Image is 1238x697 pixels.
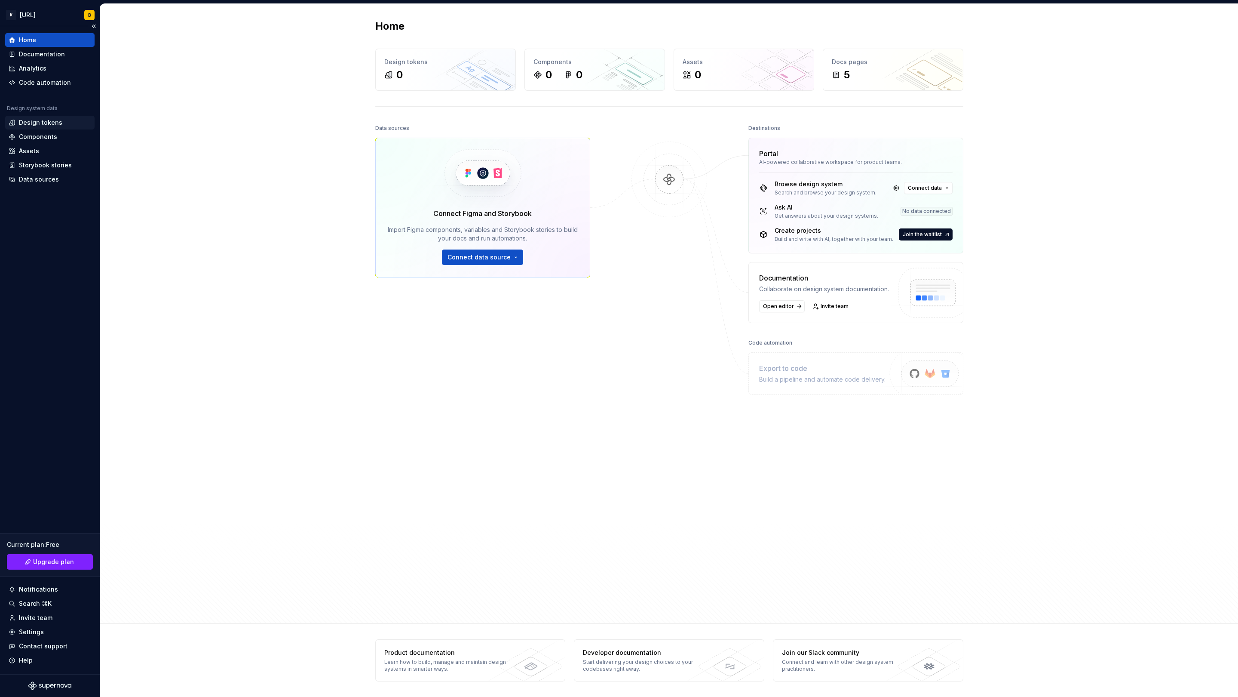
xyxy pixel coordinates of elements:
div: Portal [759,148,778,159]
div: Build a pipeline and automate code delivery. [759,375,886,384]
button: Collapse sidebar [88,20,100,32]
button: Connect data source [442,250,523,265]
div: AI-powered collaborative workspace for product teams. [759,159,953,166]
div: B [88,12,91,19]
div: Learn how to build, manage and maintain design systems in smarter ways. [384,659,509,672]
div: Search and browse your design system. [775,189,876,196]
div: [URL] [20,11,36,19]
button: Help [5,654,95,667]
a: Open editor [759,300,805,312]
a: Home [5,33,95,47]
a: Components [5,130,95,144]
div: Get answers about your design systems. [775,213,878,219]
div: Connect and learn with other design system practitioners. [782,659,907,672]
div: 0 [396,68,403,82]
a: Invite team [5,611,95,625]
div: Export to code [759,363,886,373]
div: Design system data [7,105,58,112]
div: Design tokens [19,118,62,127]
span: Connect data source [447,253,511,262]
button: Join the waitlist [899,228,953,241]
div: Assets [19,147,39,155]
a: Developer documentationStart delivering your design choices to your codebases right away. [574,639,764,682]
div: Notifications [19,585,58,594]
a: Settings [5,625,95,639]
button: Upgrade plan [7,554,93,570]
div: Data sources [375,122,409,134]
div: Settings [19,628,44,636]
a: Data sources [5,173,95,186]
div: 0 [545,68,552,82]
div: Browse design system [775,180,876,188]
div: Data sources [19,175,59,184]
div: Build and write with AI, together with your team. [775,236,893,243]
div: Docs pages [832,58,954,66]
div: Destinations [748,122,780,134]
button: Contact support [5,639,95,653]
button: Search ⌘K [5,597,95,611]
a: Documentation [5,47,95,61]
div: 0 [695,68,701,82]
a: Assets0 [674,49,814,91]
div: Components [19,133,57,141]
a: Storybook stories [5,158,95,172]
div: Invite team [19,614,52,622]
span: Upgrade plan [33,558,74,566]
a: Join our Slack communityConnect and learn with other design system practitioners. [773,639,963,682]
div: Storybook stories [19,161,72,170]
div: Search ⌘K [19,599,52,608]
a: Invite team [810,300,852,312]
h2: Home [375,19,404,33]
a: Product documentationLearn how to build, manage and maintain design systems in smarter ways. [375,639,566,682]
a: Analytics [5,62,95,75]
button: K[URL]B [2,6,98,24]
a: Components00 [524,49,665,91]
span: Connect data [908,185,942,191]
div: Contact support [19,642,67,651]
a: Design tokens0 [375,49,516,91]
span: Invite team [821,303,849,310]
div: No data connected [901,207,953,216]
svg: Supernova Logo [28,682,71,690]
div: Ask AI [775,203,878,212]
button: Connect data [904,182,953,194]
div: Current plan : Free [7,540,93,549]
a: Assets [5,144,95,158]
div: Home [19,36,36,44]
div: Connect Figma and Storybook [433,208,532,219]
div: Product documentation [384,648,509,657]
div: Code automation [19,78,71,87]
div: Documentation [759,273,889,283]
div: 0 [576,68,582,82]
a: Code automation [5,76,95,89]
div: Design tokens [384,58,507,66]
div: Create projects [775,226,893,235]
div: K [6,10,16,20]
button: Notifications [5,583,95,596]
span: Open editor [763,303,794,310]
div: Assets [683,58,805,66]
div: Documentation [19,50,65,59]
span: Join the waitlist [903,231,942,238]
div: Start delivering your design choices to your codebases right away. [583,659,708,672]
a: Design tokens [5,116,95,130]
div: Analytics [19,64,46,73]
div: Collaborate on design system documentation. [759,285,889,293]
div: Import Figma components, variables and Storybook stories to build your docs and run automations. [388,225,578,243]
a: Docs pages5 [823,49,963,91]
div: Components [533,58,656,66]
div: 5 [844,68,850,82]
div: Developer documentation [583,648,708,657]
div: Join our Slack community [782,648,907,657]
div: Code automation [748,337,792,349]
div: Help [19,656,33,665]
